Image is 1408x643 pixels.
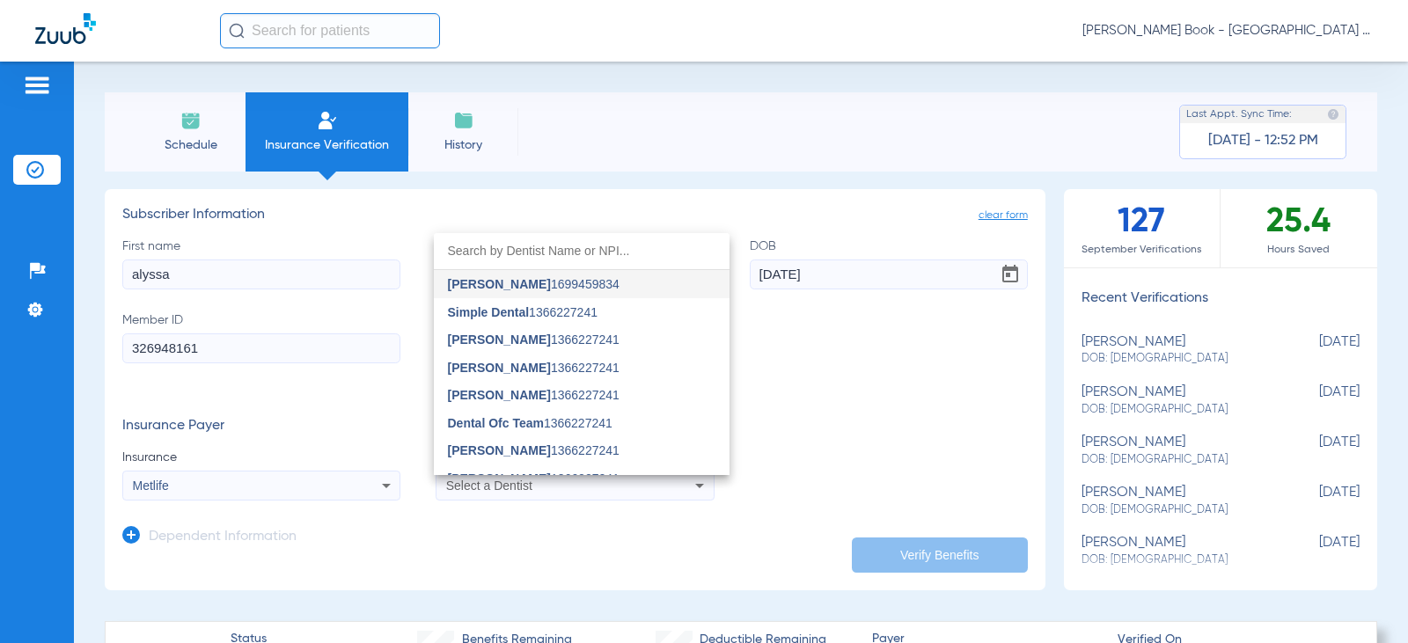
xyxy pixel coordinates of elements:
[448,278,620,290] span: 1699459834
[448,444,620,457] span: 1366227241
[448,333,620,346] span: 1366227241
[448,443,551,457] span: [PERSON_NAME]
[448,306,598,318] span: 1366227241
[448,362,620,374] span: 1366227241
[448,332,551,347] span: [PERSON_NAME]
[448,388,551,402] span: [PERSON_NAME]
[448,471,551,486] span: [PERSON_NAME]
[448,361,551,375] span: [PERSON_NAME]
[448,277,551,291] span: [PERSON_NAME]
[448,305,530,319] span: Simple Dental
[434,233,730,269] input: dropdown search
[448,472,620,485] span: 1366227241
[448,389,620,401] span: 1366227241
[448,416,544,430] span: Dental Ofc Team
[448,417,612,429] span: 1366227241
